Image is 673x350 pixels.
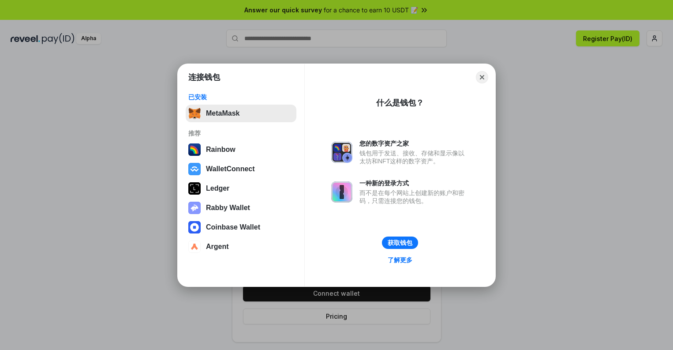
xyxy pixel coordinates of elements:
div: 而不是在每个网站上创建新的账户和密码，只需连接您的钱包。 [359,189,469,205]
h1: 连接钱包 [188,72,220,83]
div: 钱包用于发送、接收、存储和显示像以太坊和NFT这样的数字资产。 [359,149,469,165]
button: Ledger [186,180,296,197]
img: svg+xml,%3Csvg%20width%3D%22120%22%20height%3D%22120%22%20viewBox%3D%220%200%20120%20120%22%20fil... [188,143,201,156]
button: MetaMask [186,105,296,122]
img: svg+xml,%3Csvg%20width%3D%2228%22%20height%3D%2228%22%20viewBox%3D%220%200%2028%2028%22%20fill%3D... [188,221,201,233]
div: 获取钱包 [388,239,412,247]
button: WalletConnect [186,160,296,178]
a: 了解更多 [382,254,418,266]
button: Close [476,71,488,83]
div: 什么是钱包？ [376,98,424,108]
div: 了解更多 [388,256,412,264]
div: 推荐 [188,129,294,137]
img: svg+xml,%3Csvg%20fill%3D%22none%22%20height%3D%2233%22%20viewBox%3D%220%200%2035%2033%22%20width%... [188,107,201,120]
button: Coinbase Wallet [186,218,296,236]
button: Rabby Wallet [186,199,296,217]
img: svg+xml,%3Csvg%20xmlns%3D%22http%3A%2F%2Fwww.w3.org%2F2000%2Fsvg%22%20fill%3D%22none%22%20viewBox... [331,181,352,203]
div: Argent [206,243,229,251]
div: 一种新的登录方式 [359,179,469,187]
button: Rainbow [186,141,296,158]
button: Argent [186,238,296,256]
div: Rainbow [206,146,236,154]
div: Ledger [206,184,229,192]
div: Rabby Wallet [206,204,250,212]
div: 已安装 [188,93,294,101]
div: WalletConnect [206,165,255,173]
img: svg+xml,%3Csvg%20xmlns%3D%22http%3A%2F%2Fwww.w3.org%2F2000%2Fsvg%22%20fill%3D%22none%22%20viewBox... [188,202,201,214]
img: svg+xml,%3Csvg%20width%3D%2228%22%20height%3D%2228%22%20viewBox%3D%220%200%2028%2028%22%20fill%3D... [188,241,201,253]
div: Coinbase Wallet [206,223,260,231]
img: svg+xml,%3Csvg%20xmlns%3D%22http%3A%2F%2Fwww.w3.org%2F2000%2Fsvg%22%20fill%3D%22none%22%20viewBox... [331,142,352,163]
img: svg+xml,%3Csvg%20xmlns%3D%22http%3A%2F%2Fwww.w3.org%2F2000%2Fsvg%22%20width%3D%2228%22%20height%3... [188,182,201,195]
div: MetaMask [206,109,239,117]
button: 获取钱包 [382,237,418,249]
div: 您的数字资产之家 [359,139,469,147]
img: svg+xml,%3Csvg%20width%3D%2228%22%20height%3D%2228%22%20viewBox%3D%220%200%2028%2028%22%20fill%3D... [188,163,201,175]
